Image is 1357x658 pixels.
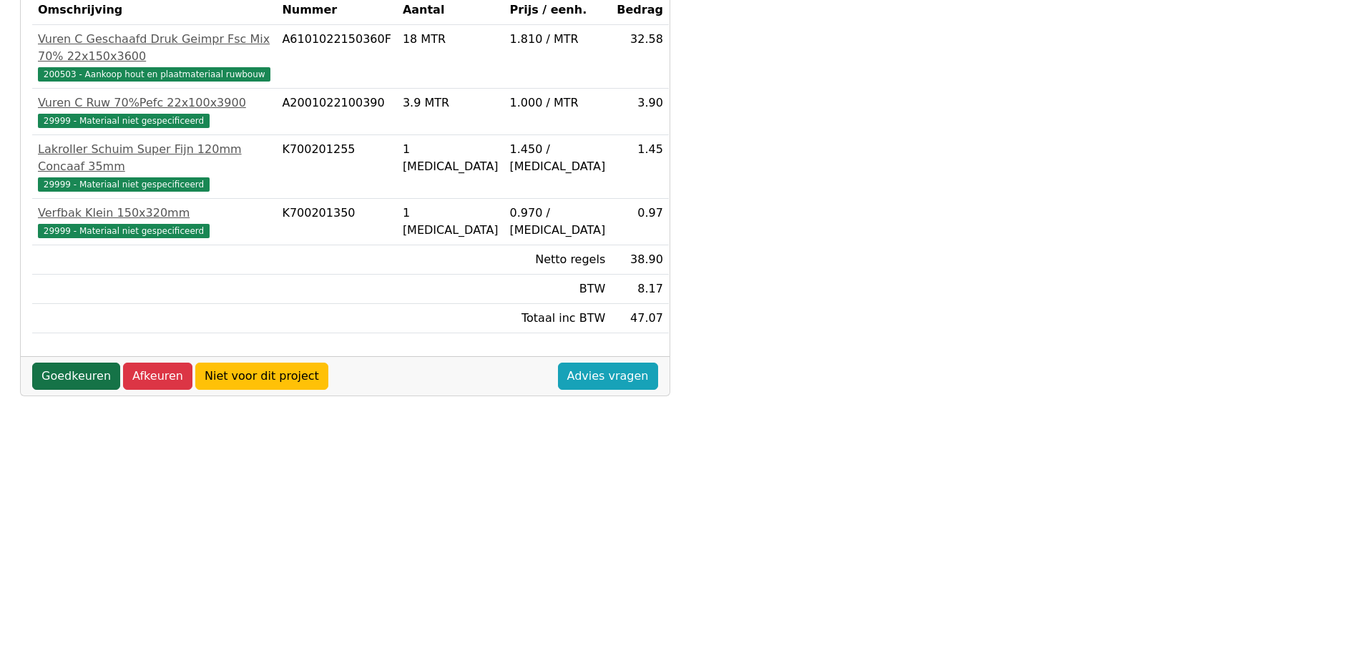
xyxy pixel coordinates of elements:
a: Niet voor dit project [195,363,328,390]
td: K700201350 [276,199,396,245]
div: 1 [MEDICAL_DATA] [403,141,499,175]
a: Lakroller Schuim Super Fijn 120mm Concaaf 35mm29999 - Materiaal niet gespecificeerd [38,141,270,192]
div: 0.970 / [MEDICAL_DATA] [510,205,606,239]
td: BTW [504,275,612,304]
a: Verfbak Klein 150x320mm29999 - Materiaal niet gespecificeerd [38,205,270,239]
td: A6101022150360F [276,25,396,89]
td: 3.90 [611,89,669,135]
span: 200503 - Aankoop hout en plaatmateriaal ruwbouw [38,67,270,82]
div: 1.810 / MTR [510,31,606,48]
a: Afkeuren [123,363,192,390]
div: Vuren C Ruw 70%Pefc 22x100x3900 [38,94,270,112]
a: Vuren C Geschaafd Druk Geimpr Fsc Mix 70% 22x150x3600200503 - Aankoop hout en plaatmateriaal ruwbouw [38,31,270,82]
td: 1.45 [611,135,669,199]
div: Lakroller Schuim Super Fijn 120mm Concaaf 35mm [38,141,270,175]
td: 0.97 [611,199,669,245]
div: 1.000 / MTR [510,94,606,112]
td: A2001022100390 [276,89,396,135]
span: 29999 - Materiaal niet gespecificeerd [38,114,210,128]
div: 18 MTR [403,31,499,48]
td: 38.90 [611,245,669,275]
span: 29999 - Materiaal niet gespecificeerd [38,177,210,192]
td: 8.17 [611,275,669,304]
td: 47.07 [611,304,669,333]
div: Verfbak Klein 150x320mm [38,205,270,222]
div: 1 [MEDICAL_DATA] [403,205,499,239]
td: K700201255 [276,135,396,199]
div: Vuren C Geschaafd Druk Geimpr Fsc Mix 70% 22x150x3600 [38,31,270,65]
a: Vuren C Ruw 70%Pefc 22x100x390029999 - Materiaal niet gespecificeerd [38,94,270,129]
td: 32.58 [611,25,669,89]
span: 29999 - Materiaal niet gespecificeerd [38,224,210,238]
a: Advies vragen [558,363,658,390]
a: Goedkeuren [32,363,120,390]
div: 3.9 MTR [403,94,499,112]
td: Totaal inc BTW [504,304,612,333]
div: 1.450 / [MEDICAL_DATA] [510,141,606,175]
td: Netto regels [504,245,612,275]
